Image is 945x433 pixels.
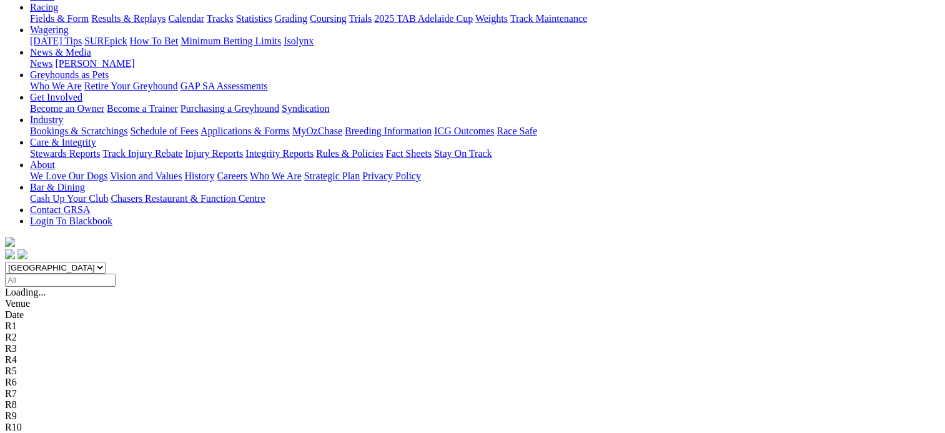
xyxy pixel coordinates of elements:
[30,47,91,57] a: News & Media
[17,249,27,259] img: twitter.svg
[310,13,347,24] a: Coursing
[181,36,281,46] a: Minimum Betting Limits
[245,148,314,159] a: Integrity Reports
[30,58,940,69] div: News & Media
[475,13,508,24] a: Weights
[91,13,166,24] a: Results & Replays
[5,321,940,332] div: R1
[130,36,179,46] a: How To Bet
[30,114,63,125] a: Industry
[181,81,268,91] a: GAP SA Assessments
[5,377,940,388] div: R6
[110,171,182,181] a: Vision and Values
[55,58,134,69] a: [PERSON_NAME]
[275,13,307,24] a: Grading
[30,103,940,114] div: Get Involved
[102,148,182,159] a: Track Injury Rebate
[30,13,89,24] a: Fields & Form
[5,274,116,287] input: Select date
[30,36,82,46] a: [DATE] Tips
[184,171,214,181] a: History
[30,193,108,204] a: Cash Up Your Club
[30,148,100,159] a: Stewards Reports
[111,193,265,204] a: Chasers Restaurant & Function Centre
[292,126,342,136] a: MyOzChase
[30,182,85,192] a: Bar & Dining
[434,126,494,136] a: ICG Outcomes
[200,126,290,136] a: Applications & Forms
[497,126,537,136] a: Race Safe
[217,171,247,181] a: Careers
[185,148,243,159] a: Injury Reports
[284,36,314,46] a: Isolynx
[5,422,940,433] div: R10
[30,81,82,91] a: Who We Are
[5,309,940,321] div: Date
[345,126,432,136] a: Breeding Information
[30,81,940,92] div: Greyhounds as Pets
[5,366,940,377] div: R5
[5,287,46,297] span: Loading...
[5,399,940,411] div: R8
[282,103,329,114] a: Syndication
[5,237,15,247] img: logo-grsa-white.png
[30,126,940,137] div: Industry
[30,137,96,147] a: Care & Integrity
[5,298,940,309] div: Venue
[30,159,55,170] a: About
[30,92,82,102] a: Get Involved
[5,332,940,343] div: R2
[84,81,178,91] a: Retire Your Greyhound
[30,204,90,215] a: Contact GRSA
[30,171,940,182] div: About
[30,24,69,35] a: Wagering
[434,148,492,159] a: Stay On Track
[5,343,940,354] div: R3
[304,171,360,181] a: Strategic Plan
[130,126,198,136] a: Schedule of Fees
[5,388,940,399] div: R7
[30,216,112,226] a: Login To Blackbook
[30,36,940,47] div: Wagering
[84,36,127,46] a: SUREpick
[349,13,372,24] a: Trials
[30,58,52,69] a: News
[181,103,279,114] a: Purchasing a Greyhound
[30,171,107,181] a: We Love Our Dogs
[510,13,587,24] a: Track Maintenance
[30,148,940,159] div: Care & Integrity
[30,193,940,204] div: Bar & Dining
[30,103,104,114] a: Become an Owner
[168,13,204,24] a: Calendar
[30,13,940,24] div: Racing
[5,411,940,422] div: R9
[30,2,58,12] a: Racing
[207,13,234,24] a: Tracks
[362,171,421,181] a: Privacy Policy
[5,354,940,366] div: R4
[374,13,473,24] a: 2025 TAB Adelaide Cup
[30,126,127,136] a: Bookings & Scratchings
[30,69,109,80] a: Greyhounds as Pets
[236,13,272,24] a: Statistics
[107,103,178,114] a: Become a Trainer
[250,171,302,181] a: Who We Are
[5,249,15,259] img: facebook.svg
[386,148,432,159] a: Fact Sheets
[316,148,383,159] a: Rules & Policies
